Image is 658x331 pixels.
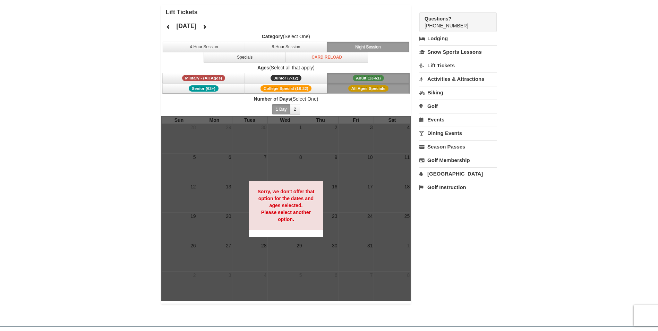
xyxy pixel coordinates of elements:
span: Military - (All Ages) [182,75,225,81]
button: 8-Hour Session [245,42,327,52]
a: Golf Instruction [419,181,497,194]
span: [PHONE_NUMBER] [425,15,484,28]
button: 2 [290,104,300,114]
strong: Questions? [425,16,451,22]
a: Snow Sports Lessons [419,45,497,58]
button: Adult (13-61) [327,73,410,83]
a: Golf [419,100,497,112]
a: Events [419,113,497,126]
button: 4-Hour Session [163,42,245,52]
button: All Ages Specials [327,83,410,94]
a: Lodging [419,32,497,45]
label: (Select One) [161,95,411,102]
h4: Lift Tickets [166,9,411,16]
span: Senior (62+) [189,85,219,92]
label: (Select all that apply) [161,64,411,71]
button: 1 Day [272,104,290,114]
button: Senior (62+) [162,83,245,94]
strong: Number of Days [254,96,291,102]
a: Lift Tickets [419,59,497,72]
span: Junior (7-12) [271,75,301,81]
button: Night Session [327,42,409,52]
button: Junior (7-12) [245,73,327,83]
label: (Select One) [161,33,411,40]
a: Season Passes [419,140,497,153]
a: [GEOGRAPHIC_DATA] [419,167,497,180]
a: Activities & Attractions [419,73,497,85]
span: College Special (18-22) [260,85,311,92]
strong: Category [262,34,283,39]
a: Dining Events [419,127,497,139]
a: Biking [419,86,497,99]
span: Adult (13-61) [353,75,384,81]
button: Specials [204,52,286,62]
a: Golf Membership [419,154,497,167]
h4: [DATE] [176,23,196,29]
button: Card Reload [285,52,368,62]
button: College Special (18-22) [245,83,327,94]
span: All Ages Specials [348,85,388,92]
strong: Sorry, we don't offer that option for the dates and ages selected. Please select another option. [257,189,314,222]
button: Military - (All Ages) [162,73,245,83]
strong: Ages [257,65,269,70]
